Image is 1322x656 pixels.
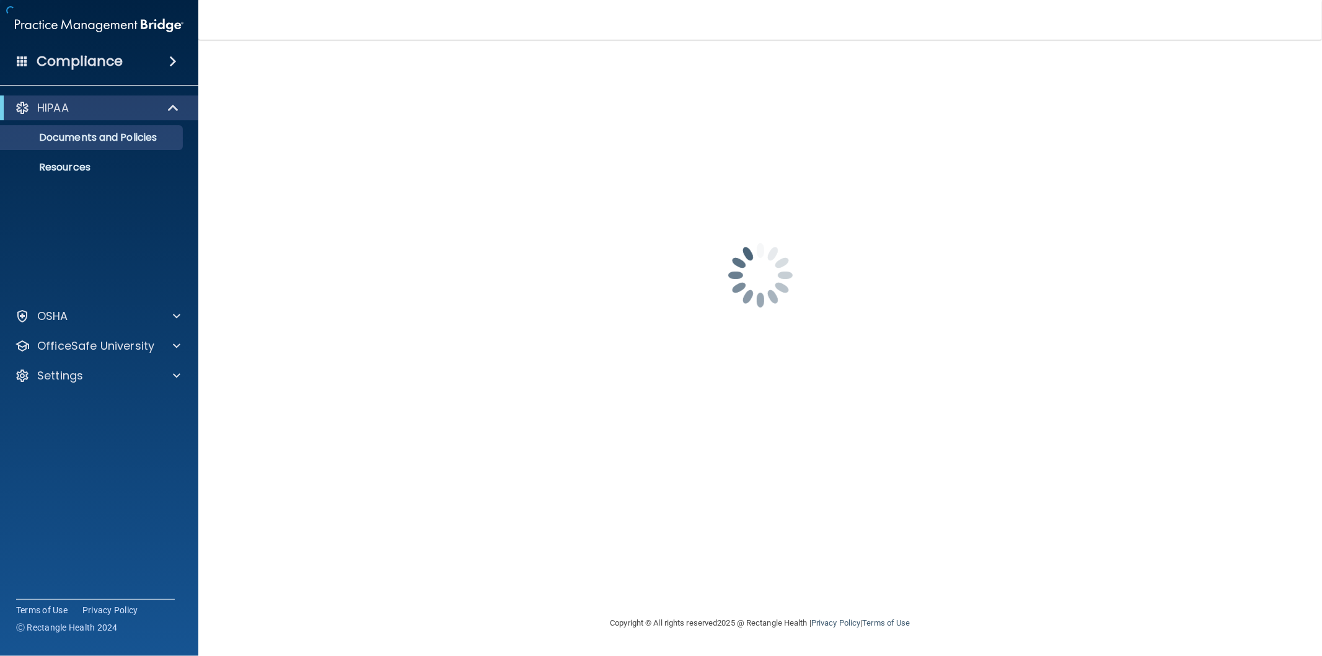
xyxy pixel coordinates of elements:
[37,53,123,70] h4: Compliance
[15,368,180,383] a: Settings
[862,618,910,627] a: Terms of Use
[15,309,180,324] a: OSHA
[15,13,183,38] img: PMB logo
[37,100,69,115] p: HIPAA
[82,604,138,616] a: Privacy Policy
[8,131,177,144] p: Documents and Policies
[15,100,180,115] a: HIPAA
[534,603,987,643] div: Copyright © All rights reserved 2025 @ Rectangle Health | |
[698,213,822,337] img: spinner.e123f6fc.gif
[16,621,118,634] span: Ⓒ Rectangle Health 2024
[15,339,180,353] a: OfficeSafe University
[16,604,68,616] a: Terms of Use
[37,339,154,353] p: OfficeSafe University
[8,161,177,174] p: Resources
[811,618,860,627] a: Privacy Policy
[37,368,83,383] p: Settings
[37,309,68,324] p: OSHA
